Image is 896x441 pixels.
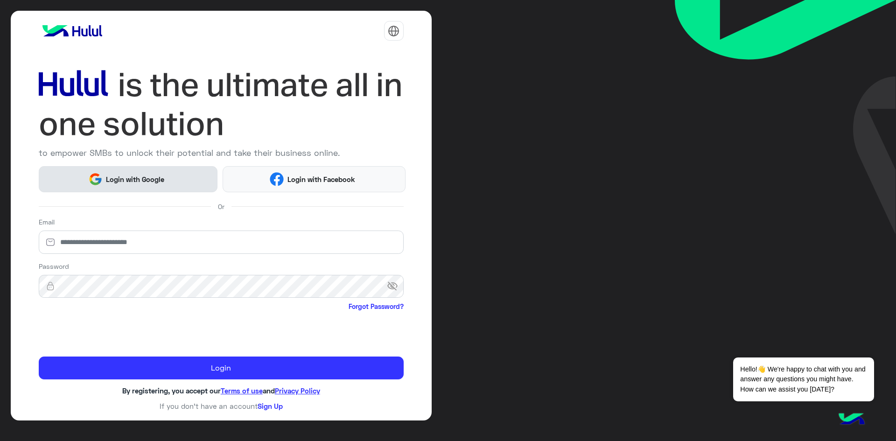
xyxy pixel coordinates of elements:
[39,238,62,247] img: email
[388,25,399,37] img: tab
[275,386,320,395] a: Privacy Policy
[88,172,102,186] img: Google
[270,172,284,186] img: Facebook
[258,402,283,410] a: Sign Up
[39,65,404,143] img: hululLoginTitle_EN.svg
[39,402,404,410] h6: If you don’t have an account
[221,386,263,395] a: Terms of use
[284,174,358,185] span: Login with Facebook
[39,217,55,227] label: Email
[263,386,275,395] span: and
[39,261,69,271] label: Password
[39,357,404,380] button: Login
[349,301,404,311] a: Forgot Password?
[223,166,405,192] button: Login with Facebook
[733,357,874,401] span: Hello!👋 We're happy to chat with you and answer any questions you might have. How can we assist y...
[218,202,224,211] span: Or
[103,174,168,185] span: Login with Google
[39,21,106,40] img: logo
[835,404,868,436] img: hulul-logo.png
[387,278,404,295] span: visibility_off
[122,386,221,395] span: By registering, you accept our
[39,147,404,159] p: to empower SMBs to unlock their potential and take their business online.
[39,313,181,350] iframe: reCAPTCHA
[39,166,218,192] button: Login with Google
[39,281,62,291] img: lock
